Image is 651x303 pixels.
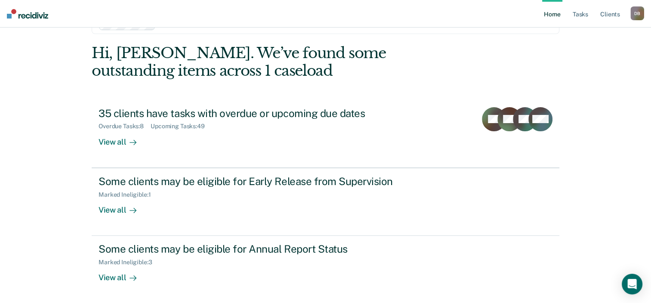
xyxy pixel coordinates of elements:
a: Some clients may be eligible for Early Release from SupervisionMarked Ineligible:1View all [92,168,559,236]
div: Upcoming Tasks : 49 [151,123,212,130]
a: 35 clients have tasks with overdue or upcoming due datesOverdue Tasks:8Upcoming Tasks:49View all [92,100,559,168]
div: D B [630,6,644,20]
div: Marked Ineligible : 3 [99,259,159,266]
div: Marked Ineligible : 1 [99,191,157,198]
div: Open Intercom Messenger [622,274,642,294]
div: View all [99,266,147,283]
div: Hi, [PERSON_NAME]. We’ve found some outstanding items across 1 caseload [92,44,466,80]
div: 35 clients have tasks with overdue or upcoming due dates [99,107,401,120]
div: View all [99,130,147,147]
div: Some clients may be eligible for Early Release from Supervision [99,175,401,188]
img: Recidiviz [7,9,48,19]
div: Some clients may be eligible for Annual Report Status [99,243,401,255]
button: DB [630,6,644,20]
div: Overdue Tasks : 8 [99,123,151,130]
div: View all [99,198,147,215]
